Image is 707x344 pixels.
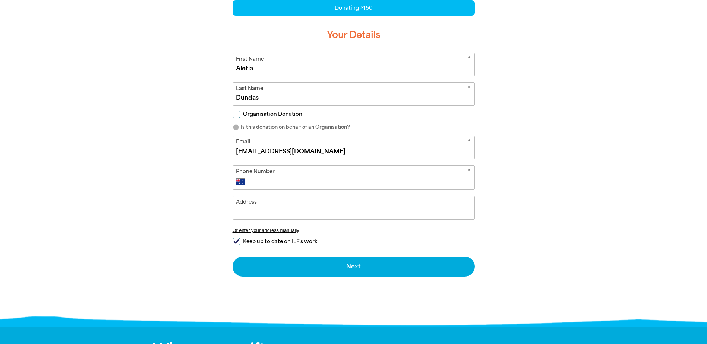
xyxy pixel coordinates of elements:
p: Is this donation on behalf of an Organisation? [233,124,475,131]
button: Or enter your address manually [233,227,475,233]
i: info [233,124,239,131]
span: Organisation Donation [243,111,302,118]
i: Required [468,168,471,177]
div: Donating $150 [233,0,475,16]
input: Organisation Donation [233,111,240,118]
button: Next [233,257,475,277]
h3: Your Details [233,23,475,47]
span: Keep up to date on ILF's work [243,238,317,245]
input: Keep up to date on ILF's work [233,238,240,245]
